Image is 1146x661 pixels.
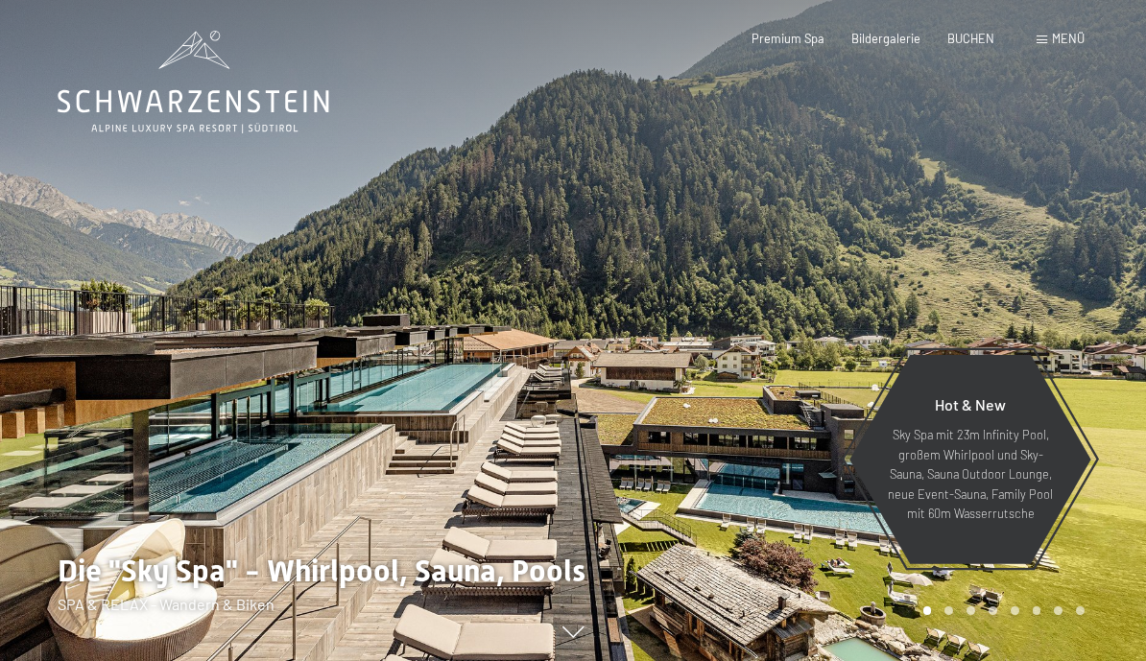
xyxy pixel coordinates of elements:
div: Carousel Page 2 [944,606,953,615]
div: Carousel Pagination [917,606,1085,615]
a: Premium Spa [752,31,824,46]
a: BUCHEN [947,31,994,46]
a: Bildergalerie [851,31,920,46]
span: Hot & New [935,395,1006,413]
div: Carousel Page 1 (Current Slide) [923,606,932,615]
p: Sky Spa mit 23m Infinity Pool, großem Whirlpool und Sky-Sauna, Sauna Outdoor Lounge, neue Event-S... [887,425,1054,523]
div: Carousel Page 5 [1011,606,1019,615]
div: Carousel Page 6 [1033,606,1041,615]
div: Carousel Page 4 [989,606,997,615]
div: Carousel Page 7 [1054,606,1062,615]
div: Carousel Page 8 [1076,606,1085,615]
div: Carousel Page 3 [967,606,975,615]
span: Menü [1052,31,1085,46]
a: Hot & New Sky Spa mit 23m Infinity Pool, großem Whirlpool und Sky-Sauna, Sauna Outdoor Lounge, ne... [848,354,1092,565]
